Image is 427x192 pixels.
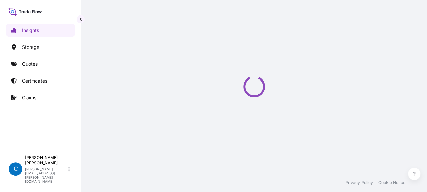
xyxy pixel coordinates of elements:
a: Certificates [6,74,75,88]
p: [PERSON_NAME][EMAIL_ADDRESS][PERSON_NAME][DOMAIN_NAME] [25,167,67,183]
a: Insights [6,24,75,37]
p: Insights [22,27,39,34]
a: Cookie Notice [378,180,405,185]
p: Claims [22,94,36,101]
a: Claims [6,91,75,104]
p: Certificates [22,77,47,84]
a: Quotes [6,57,75,71]
p: Quotes [22,61,38,67]
p: [PERSON_NAME] [PERSON_NAME] [25,155,67,166]
p: Storage [22,44,39,51]
span: C [14,166,18,172]
a: Privacy Policy [345,180,373,185]
a: Storage [6,40,75,54]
